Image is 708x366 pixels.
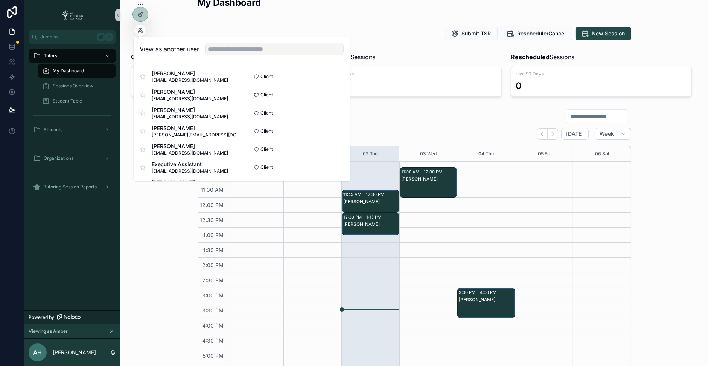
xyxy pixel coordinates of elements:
span: Last 90 Days [326,71,497,77]
div: 11:00 AM – 12:00 PM[PERSON_NAME] [400,168,457,197]
div: 0 [516,80,522,92]
span: 2:30 PM [201,277,226,283]
span: [PERSON_NAME] [152,142,228,150]
span: Tutoring Session Reports [44,184,97,190]
button: Reschedule/Cancel [501,27,572,40]
span: My Dashboard [53,68,84,74]
span: Tutors [44,53,57,59]
span: 5:00 PM [201,352,226,359]
div: 12:30 PM – 1:15 PM[PERSON_NAME] [342,213,399,235]
a: Tutors [29,49,116,63]
span: K [106,34,112,40]
button: New Session [576,27,631,40]
strong: Rescheduled [511,53,550,61]
span: 3:30 PM [201,307,226,314]
span: 4:30 PM [201,337,226,344]
a: My Dashboard [38,64,116,78]
span: [EMAIL_ADDRESS][DOMAIN_NAME] [152,150,228,156]
a: Powered by [24,310,120,324]
button: 06 Sat [595,146,609,161]
span: Powered by [29,314,54,320]
span: Client [260,74,273,80]
button: 02 Tue [363,146,378,161]
span: 4:00 PM [201,322,226,329]
span: Client [260,146,273,152]
span: [EMAIL_ADDRESS][DOMAIN_NAME] [152,77,228,83]
span: 1:00 PM [202,232,226,238]
span: Last 90 Days [516,71,687,77]
img: App logo [59,9,85,21]
div: [PERSON_NAME] [459,297,514,303]
span: 12:30 PM [198,217,226,223]
span: 2:00 PM [201,262,226,268]
a: Tutoring Session Reports [29,180,116,194]
span: Client [260,128,273,134]
span: Sessions [131,52,189,61]
div: 11:00 AM – 12:00 PM [401,168,444,176]
button: Next [548,128,558,140]
div: 3:00 PM – 4:00 PM[PERSON_NAME] [458,288,515,318]
span: AH [33,348,42,357]
span: Client [260,92,273,98]
a: Student Table [38,94,116,108]
span: Organizations [44,155,73,161]
span: [EMAIL_ADDRESS][DOMAIN_NAME] [152,114,228,120]
span: New Session [592,30,625,37]
button: [DATE] [561,128,589,140]
span: Client [260,164,273,170]
span: [DATE] [566,130,584,137]
button: Jump to...K [29,30,116,44]
a: Organizations [29,152,116,165]
span: Students [44,127,62,133]
span: Reschedule/Cancel [518,30,566,37]
strong: Completed [131,53,164,61]
span: [EMAIL_ADDRESS][DOMAIN_NAME] [152,168,228,174]
div: 3:00 PM – 4:00 PM [459,289,498,296]
div: 11:45 AM – 12:30 PM [343,191,386,198]
div: [PERSON_NAME] [401,176,457,182]
button: 05 Fri [538,146,550,161]
button: Submit TSR [445,27,498,40]
span: Week [600,130,614,137]
span: Sessions Overview [53,83,93,89]
div: [PERSON_NAME] [343,199,399,205]
span: Executive Assistant [152,161,228,168]
span: 12:00 PM [198,202,226,208]
span: Viewing as Amber [29,328,68,334]
span: 1:30 PM [202,247,226,253]
a: Sessions Overview [38,79,116,93]
span: 11:30 AM [199,187,226,193]
div: scrollable content [24,44,120,204]
span: [PERSON_NAME] [152,124,242,132]
button: 04 Thu [478,146,494,161]
button: Back [537,128,548,140]
span: [PERSON_NAME] [152,88,228,96]
span: 3:00 PM [201,292,226,299]
div: 12:30 PM – 1:15 PM [343,213,383,221]
span: [PERSON_NAME][EMAIL_ADDRESS][DOMAIN_NAME] [152,132,242,138]
span: [EMAIL_ADDRESS][DOMAIN_NAME] [152,96,228,102]
a: Students [29,123,116,136]
span: Client [260,110,273,116]
span: [PERSON_NAME] [152,106,228,114]
button: Week [595,128,631,140]
span: [PERSON_NAME] [152,179,228,186]
div: 11:45 AM – 12:30 PM[PERSON_NAME] [342,190,399,212]
span: [PERSON_NAME] [152,70,228,77]
span: Submit TSR [462,30,491,37]
span: Student Table [53,98,82,104]
h2: View as another user [140,44,199,54]
div: [PERSON_NAME] [343,221,399,227]
span: Sessions [511,52,574,61]
span: Jump to... [40,34,94,40]
button: 03 Wed [420,146,437,161]
p: [PERSON_NAME] [53,349,96,356]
